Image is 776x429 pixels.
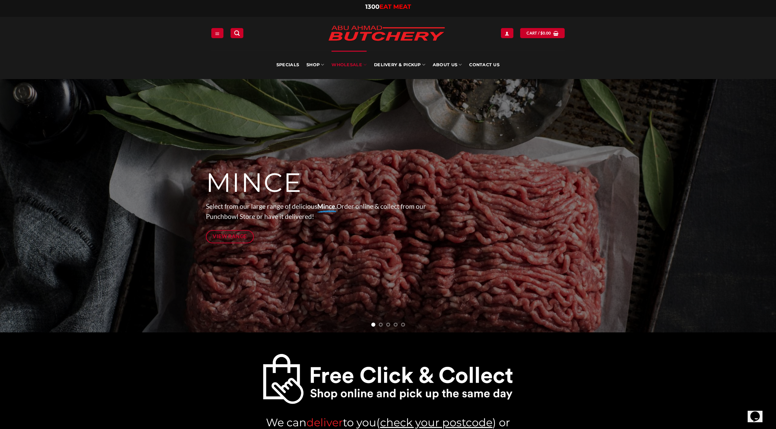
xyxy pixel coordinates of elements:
[306,51,324,79] a: SHOP
[380,416,492,429] a: check your postcode
[748,402,769,422] iframe: chat widget
[501,28,513,38] a: Login
[306,416,376,429] a: deliverto you
[276,51,299,79] a: Specials
[213,232,247,241] span: View Range
[540,30,543,36] span: $
[386,323,390,327] li: Page dot 3
[374,51,425,79] a: Delivery & Pickup
[206,202,426,221] span: Select from our large range of delicious Order online & collect from our Punchbowl Store or have ...
[206,167,302,199] span: MINCE
[231,28,243,38] a: Search
[262,353,514,405] a: Abu-Ahmad-Butchery-Sydney-Online-Halal-Butcher-click and collect your meat punchbowl
[379,3,411,10] span: EAT MEAT
[365,3,411,10] a: 1300EAT MEAT
[306,416,343,429] span: deliver
[365,3,379,10] span: 1300
[206,230,254,243] a: View Range
[262,353,514,405] img: Abu Ahmad Butchery Punchbowl
[469,51,500,79] a: Contact Us
[540,31,551,35] bdi: 0.00
[401,323,405,327] li: Page dot 5
[371,323,375,327] li: Page dot 1
[527,30,551,36] span: Cart /
[394,323,398,327] li: Page dot 4
[317,202,337,210] strong: Mince.
[322,21,451,47] img: Abu Ahmad Butchery
[520,28,565,38] a: View cart
[379,323,383,327] li: Page dot 2
[211,28,223,38] a: Menu
[331,51,367,79] a: Wholesale
[433,51,462,79] a: About Us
